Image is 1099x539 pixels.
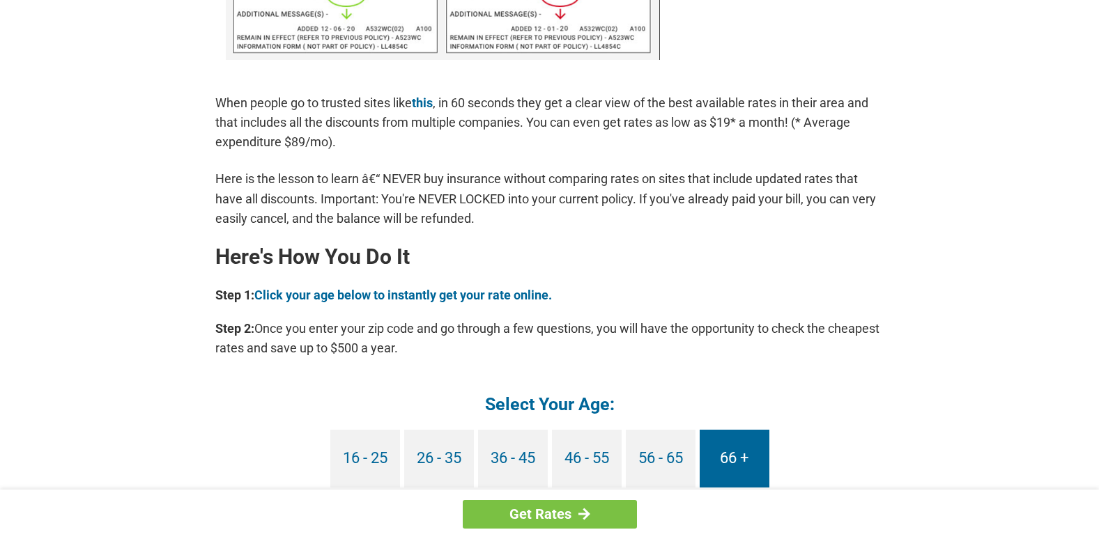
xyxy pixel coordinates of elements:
[215,321,254,336] b: Step 2:
[404,430,474,487] a: 26 - 35
[215,246,884,268] h2: Here's How You Do It
[215,93,884,152] p: When people go to trusted sites like , in 60 seconds they get a clear view of the best available ...
[215,288,254,302] b: Step 1:
[215,169,884,228] p: Here is the lesson to learn â€“ NEVER buy insurance without comparing rates on sites that include...
[330,430,400,487] a: 16 - 25
[700,430,769,487] a: 66 +
[552,430,622,487] a: 46 - 55
[254,288,552,302] a: Click your age below to instantly get your rate online.
[478,430,548,487] a: 36 - 45
[463,500,637,529] a: Get Rates
[412,95,433,110] a: this
[626,430,695,487] a: 56 - 65
[215,393,884,416] h4: Select Your Age:
[215,319,884,358] p: Once you enter your zip code and go through a few questions, you will have the opportunity to che...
